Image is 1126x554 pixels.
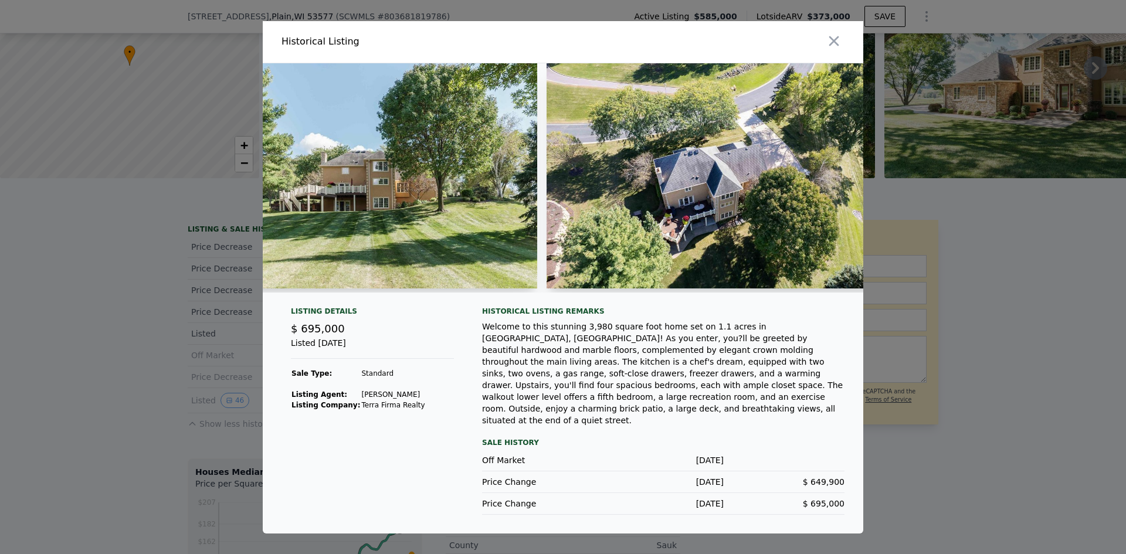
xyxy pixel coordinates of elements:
[291,307,454,321] div: Listing Details
[361,368,425,379] td: Standard
[603,498,724,509] div: [DATE]
[603,454,724,466] div: [DATE]
[603,476,724,488] div: [DATE]
[291,322,345,335] span: $ 695,000
[291,337,454,359] div: Listed [DATE]
[281,35,558,49] div: Historical Listing
[803,499,844,508] span: $ 695,000
[291,401,360,409] strong: Listing Company:
[361,389,425,400] td: [PERSON_NAME]
[291,369,332,378] strong: Sale Type:
[482,454,603,466] div: Off Market
[482,476,603,488] div: Price Change
[547,63,885,288] img: Property Img
[482,321,844,426] div: Welcome to this stunning 3,980 square foot home set on 1.1 acres in [GEOGRAPHIC_DATA], [GEOGRAPHI...
[361,400,425,410] td: Terra Firma Realty
[291,390,347,399] strong: Listing Agent:
[803,477,844,487] span: $ 649,900
[482,436,844,450] div: Sale History
[199,63,538,288] img: Property Img
[482,307,844,316] div: Historical Listing remarks
[482,498,603,509] div: Price Change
